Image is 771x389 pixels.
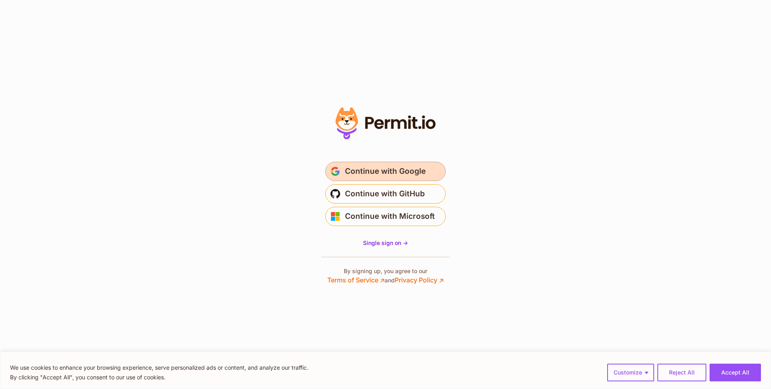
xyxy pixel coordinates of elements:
button: Customize [607,364,654,381]
span: Continue with Microsoft [345,210,435,223]
p: By signing up, you agree to our and [327,267,444,285]
a: Privacy Policy ↗ [395,276,444,284]
p: By clicking "Accept All", you consent to our use of cookies. [10,373,308,382]
p: We use cookies to enhance your browsing experience, serve personalized ads or content, and analyz... [10,363,308,373]
span: Single sign on -> [363,239,408,246]
span: Continue with GitHub [345,187,425,200]
button: Accept All [710,364,761,381]
a: Terms of Service ↗ [327,276,385,284]
button: Continue with Microsoft [325,207,446,226]
button: Continue with Google [325,162,446,181]
button: Reject All [657,364,706,381]
a: Single sign on -> [363,239,408,247]
span: Continue with Google [345,165,426,178]
button: Continue with GitHub [325,184,446,204]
